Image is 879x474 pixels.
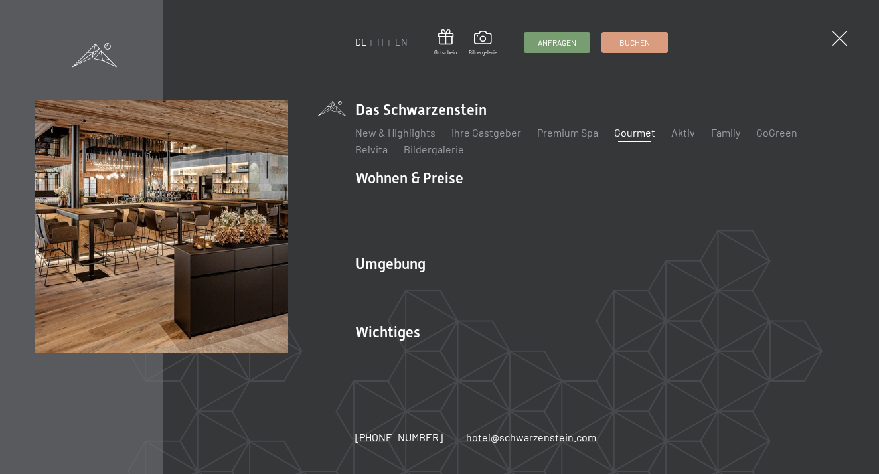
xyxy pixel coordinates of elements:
span: Bildergalerie [469,49,497,56]
a: DE [355,37,367,48]
a: Buchen [602,33,667,52]
a: Premium Spa [537,126,598,139]
a: GoGreen [756,126,797,139]
span: [PHONE_NUMBER] [355,431,443,443]
span: Buchen [619,37,650,48]
a: Bildergalerie [404,143,464,155]
a: Family [711,126,740,139]
a: [PHONE_NUMBER] [355,430,443,445]
a: New & Highlights [355,126,436,139]
span: Anfragen [538,37,576,48]
a: Bildergalerie [469,31,497,56]
a: EN [395,37,408,48]
a: Ihre Gastgeber [451,126,521,139]
a: Aktiv [671,126,695,139]
a: IT [377,37,385,48]
a: Gutschein [434,29,457,56]
a: hotel@schwarzenstein.com [466,430,596,445]
a: Anfragen [524,33,590,52]
a: Gourmet [614,126,655,139]
a: Belvita [355,143,388,155]
span: Gutschein [434,49,457,56]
